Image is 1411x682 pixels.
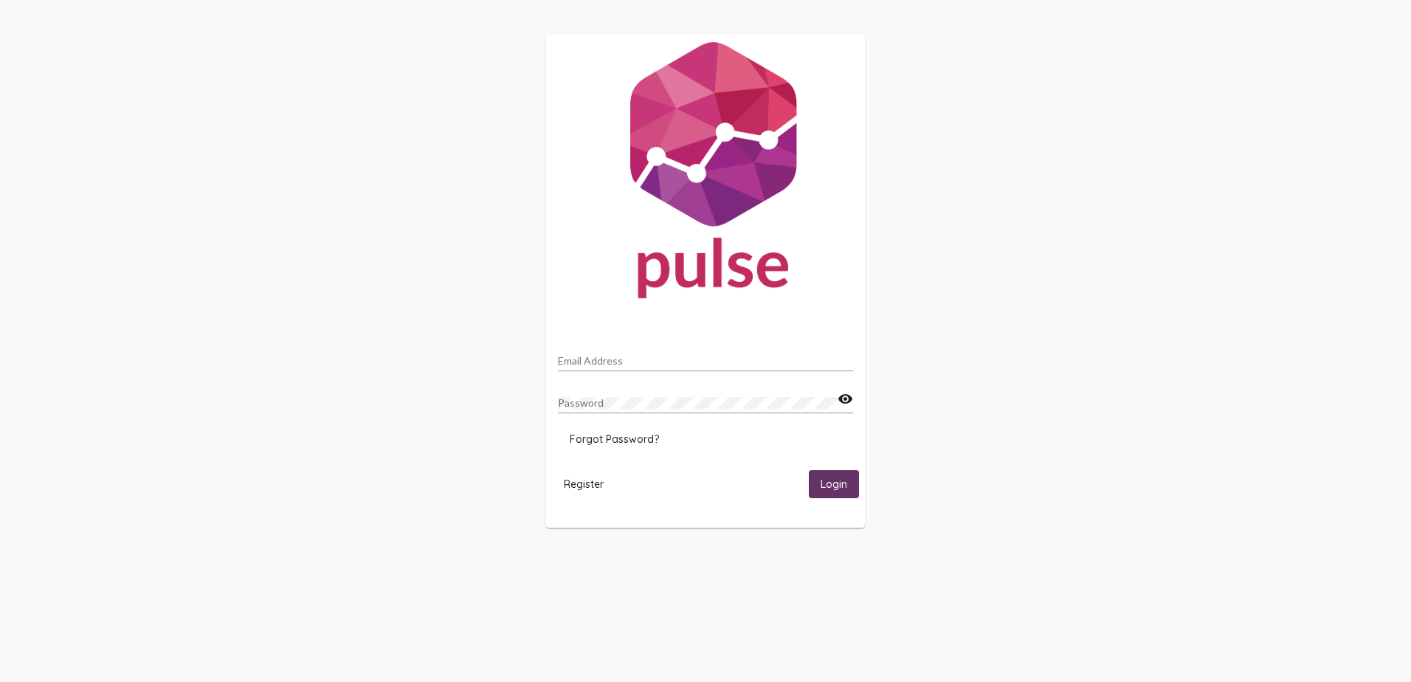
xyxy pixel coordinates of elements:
button: Login [809,470,859,497]
span: Forgot Password? [570,433,659,446]
span: Register [564,478,604,491]
img: Pulse For Good Logo [546,34,865,313]
span: Login [821,478,847,492]
mat-icon: visibility [838,390,853,408]
button: Forgot Password? [558,426,671,452]
button: Register [552,470,615,497]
